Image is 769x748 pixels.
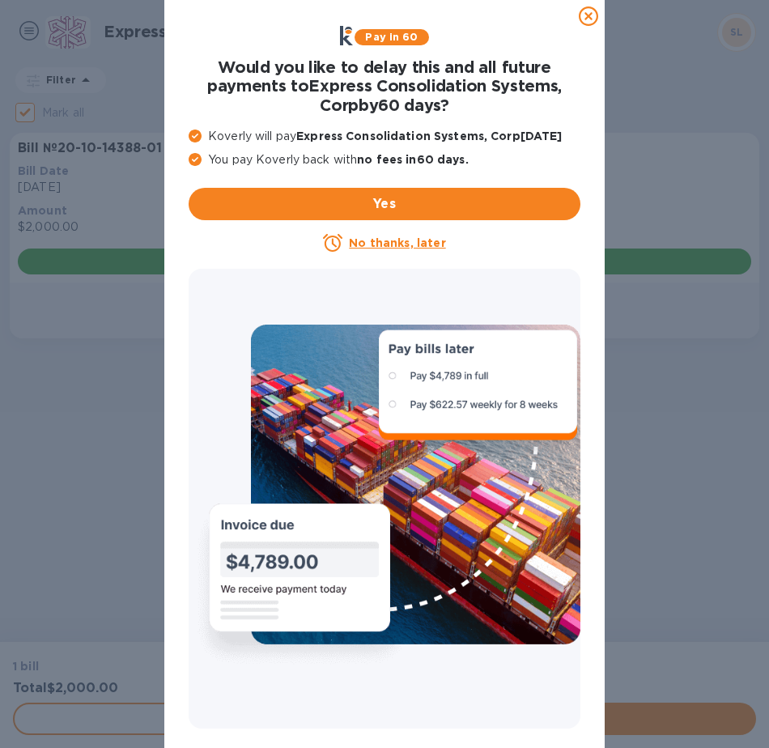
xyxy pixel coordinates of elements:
[365,31,418,43] b: Pay in 60
[189,151,580,168] p: You pay Koverly back with
[202,194,567,214] span: Yes
[189,58,580,115] h1: Would you like to delay this and all future payments to Express Consolidation Systems, Corp by 60...
[189,128,580,145] p: Koverly will pay
[357,153,468,166] b: no fees in 60 days .
[349,236,445,249] u: No thanks, later
[189,188,580,220] button: Yes
[296,130,562,142] b: Express Consolidation Systems, Corp [DATE]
